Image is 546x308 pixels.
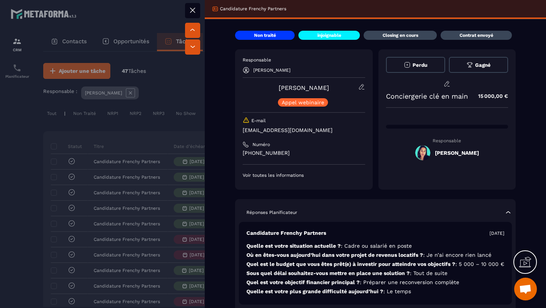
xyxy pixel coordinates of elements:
span: : Préparer une reconversion complète [360,279,459,285]
p: Appel webinaire [282,100,324,105]
p: [DATE] [490,230,504,236]
p: Où en êtes-vous aujourd’hui dans votre projet de revenus locatifs ? [246,251,504,259]
span: : Cadre ou salarié en poste [341,243,412,249]
p: Candidature Frenchy Partners [246,229,326,237]
p: Responsable [243,57,365,63]
div: Ouvrir le chat [514,278,537,300]
p: Contrat envoyé [460,32,493,38]
p: Voir toutes les informations [243,172,365,178]
button: Perdu [386,57,445,73]
span: : Tout de suite [410,270,447,276]
p: 15 000,00 € [471,89,508,104]
span: : 5 000 – 10 000 € [455,261,504,267]
p: Responsable [386,138,508,143]
p: Quelle est votre situation actuelle ? [246,242,504,250]
span: Perdu [413,62,427,68]
p: [EMAIL_ADDRESS][DOMAIN_NAME] [243,127,365,134]
span: : Je n’ai encore rien lancé [423,252,491,258]
p: Non traité [254,32,276,38]
p: Quel est le budget que vous êtes prêt(e) à investir pour atteindre vos objectifs ? [246,261,504,268]
p: [PERSON_NAME] [253,68,290,73]
p: Closing en cours [383,32,418,38]
button: Gagné [449,57,508,73]
p: Sous quel délai souhaitez-vous mettre en place une solution ? [246,270,504,277]
span: Gagné [475,62,491,68]
p: Réponses Planificateur [246,209,297,215]
p: Quelle est votre plus grande difficulté aujourd’hui ? [246,288,504,295]
a: [PERSON_NAME] [279,84,329,91]
p: Candidature Frenchy Partners [220,6,286,12]
p: Numéro [253,141,270,148]
p: injoignable [317,32,341,38]
p: E-mail [251,118,266,124]
p: [PHONE_NUMBER] [243,149,365,157]
p: Quel est votre objectif financier principal ? [246,279,504,286]
h5: [PERSON_NAME] [435,150,479,156]
span: : Le temps [383,288,411,294]
p: Conciergerie clé en main [386,92,468,100]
